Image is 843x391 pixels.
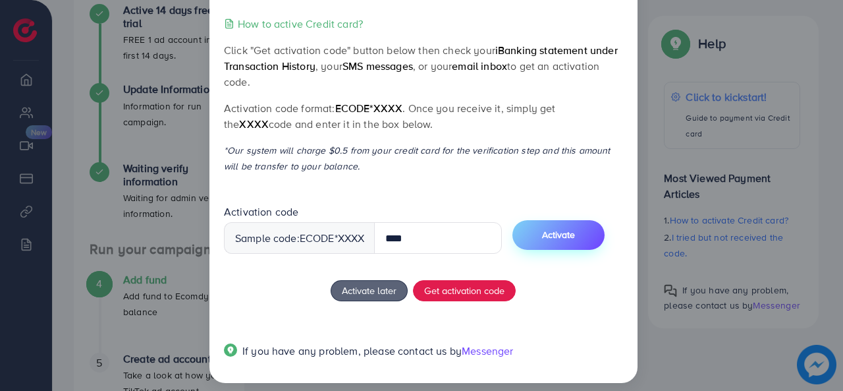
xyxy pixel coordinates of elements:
[335,101,403,115] span: ecode*XXXX
[331,280,408,301] button: Activate later
[224,344,237,357] img: Popup guide
[224,42,622,90] p: Click "Get activation code" button below then check your , your , or your to get an activation code.
[342,59,413,73] span: SMS messages
[452,59,507,73] span: email inbox
[413,280,516,301] button: Get activation code
[462,344,513,358] span: Messenger
[342,284,396,297] span: Activate later
[242,344,462,358] span: If you have any problem, please contact us by
[238,16,363,32] p: How to active Credit card?
[224,43,618,73] span: iBanking statement under Transaction History
[224,222,375,254] div: Sample code: *XXXX
[512,220,605,250] button: Activate
[424,284,504,297] span: Get activation code
[224,142,622,174] p: *Our system will charge $0.5 from your credit card for the verification step and this amount will...
[300,231,335,246] span: ecode
[239,117,269,131] span: XXXX
[542,228,575,241] span: Activate
[224,100,622,132] p: Activation code format: . Once you receive it, simply get the code and enter it in the box below.
[224,204,298,220] label: Activation code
